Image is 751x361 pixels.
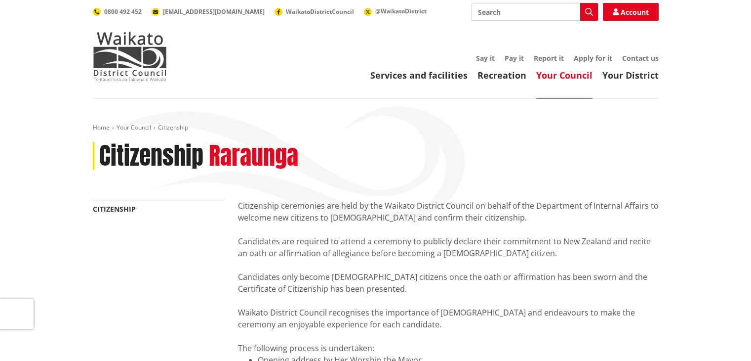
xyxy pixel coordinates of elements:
span: Waikato District Council recognises the importance of [DEMOGRAPHIC_DATA] and endeavours to make t... [238,307,635,330]
a: Apply for it [574,53,612,63]
a: Report it [534,53,564,63]
span: [EMAIL_ADDRESS][DOMAIN_NAME] [163,7,265,16]
a: Say it [476,53,495,63]
span: WaikatoDistrictCouncil [286,7,354,16]
a: Citizenship [93,204,136,214]
h2: Raraunga [209,142,298,171]
a: Account [603,3,659,21]
span: The following process is undertaken: [238,343,374,354]
input: Search input [472,3,598,21]
a: Recreation [477,69,526,81]
span: Citizenship [158,123,188,132]
a: Home [93,123,110,132]
a: [EMAIL_ADDRESS][DOMAIN_NAME] [152,7,265,16]
nav: breadcrumb [93,124,659,132]
a: Pay it [505,53,524,63]
h1: Citizenship [99,142,203,171]
span: @WaikatoDistrict [375,7,427,15]
a: 0800 492 452 [93,7,142,16]
a: Your Council [536,69,593,81]
a: Your District [602,69,659,81]
a: Services and facilities [370,69,468,81]
a: WaikatoDistrictCouncil [275,7,354,16]
a: @WaikatoDistrict [364,7,427,15]
a: Your Council [117,123,151,132]
img: Waikato District Council - Te Kaunihera aa Takiwaa o Waikato [93,32,167,81]
a: Contact us [622,53,659,63]
span: 0800 492 452 [104,7,142,16]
